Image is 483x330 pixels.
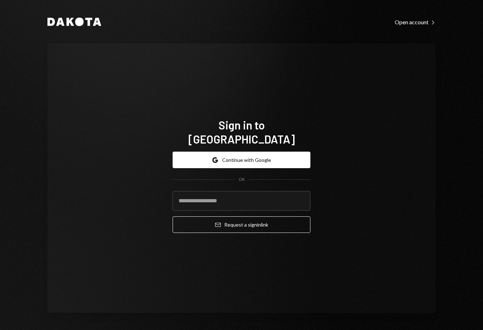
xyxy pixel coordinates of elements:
a: Open account [395,18,436,26]
button: Request a signinlink [173,216,310,233]
button: Continue with Google [173,152,310,168]
h1: Sign in to [GEOGRAPHIC_DATA] [173,118,310,146]
div: OR [239,177,245,183]
div: Open account [395,19,436,26]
